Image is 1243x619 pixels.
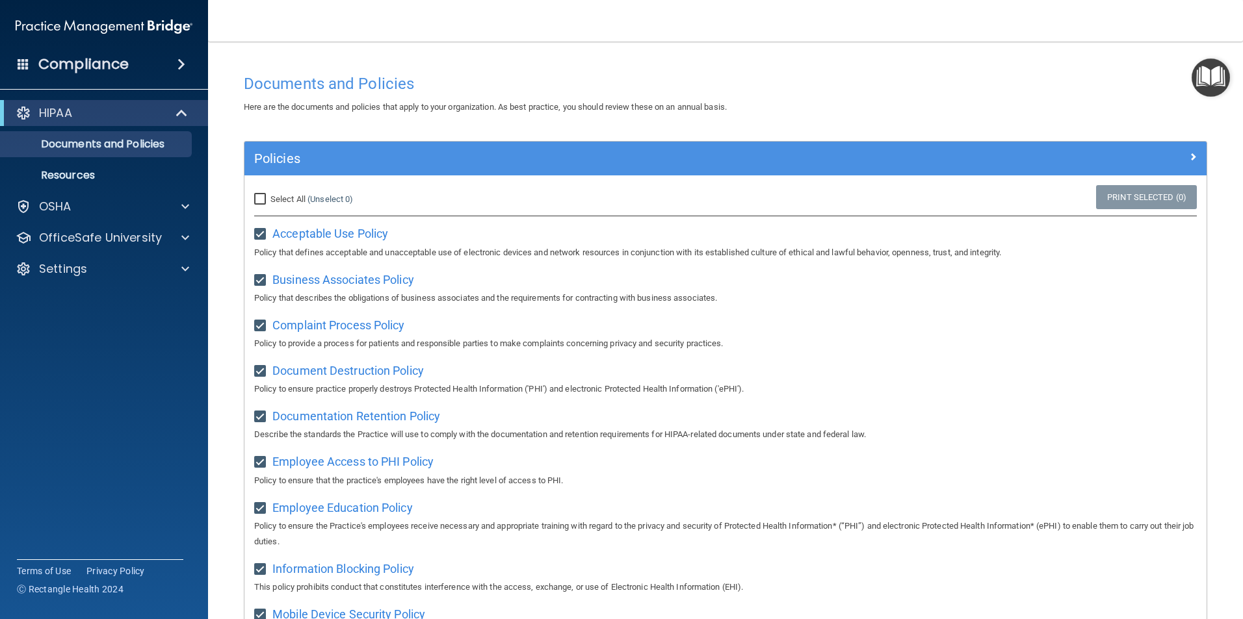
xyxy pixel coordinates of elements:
[39,199,72,214] p: OSHA
[272,318,404,332] span: Complaint Process Policy
[254,427,1197,442] p: Describe the standards the Practice will use to comply with the documentation and retention requi...
[8,138,186,151] p: Documents and Policies
[1096,185,1197,209] a: Print Selected (0)
[254,194,269,205] input: Select All (Unselect 0)
[8,169,186,182] p: Resources
[254,245,1197,260] p: Policy that defines acceptable and unacceptable use of electronic devices and network resources i...
[1192,58,1230,97] button: Open Resource Center
[16,14,192,40] img: PMB logo
[254,579,1197,595] p: This policy prohibits conduct that constitutes interference with the access, exchange, or use of ...
[272,227,388,240] span: Acceptable Use Policy
[272,364,424,377] span: Document Destruction Policy
[244,75,1207,92] h4: Documents and Policies
[254,290,1197,306] p: Policy that describes the obligations of business associates and the requirements for contracting...
[39,230,162,246] p: OfficeSafe University
[270,194,306,204] span: Select All
[16,261,189,277] a: Settings
[39,105,72,121] p: HIPAA
[307,194,353,204] a: (Unselect 0)
[244,102,727,112] span: Here are the documents and policies that apply to your organization. As best practice, you should...
[86,564,145,577] a: Privacy Policy
[254,518,1197,550] p: Policy to ensure the Practice's employees receive necessary and appropriate training with regard ...
[254,381,1197,397] p: Policy to ensure practice properly destroys Protected Health Information ('PHI') and electronic P...
[16,105,189,121] a: HIPAA
[272,501,413,514] span: Employee Education Policy
[17,564,71,577] a: Terms of Use
[17,583,124,596] span: Ⓒ Rectangle Health 2024
[38,55,129,73] h4: Compliance
[16,199,189,214] a: OSHA
[254,473,1197,488] p: Policy to ensure that the practice's employees have the right level of access to PHI.
[272,409,440,423] span: Documentation Retention Policy
[272,273,414,286] span: Business Associates Policy
[254,148,1197,169] a: Policies
[254,151,956,166] h5: Policies
[16,230,189,246] a: OfficeSafe University
[272,455,434,468] span: Employee Access to PHI Policy
[272,562,414,575] span: Information Blocking Policy
[254,336,1197,351] p: Policy to provide a process for patients and responsible parties to make complaints concerning pr...
[39,261,87,277] p: Settings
